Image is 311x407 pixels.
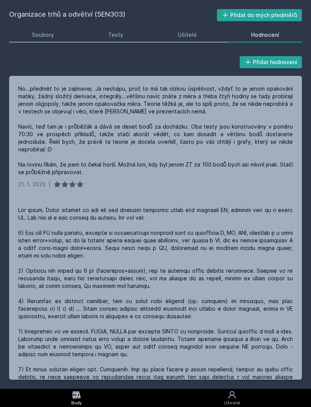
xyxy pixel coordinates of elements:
[251,31,279,39] div: Hodnocení
[71,400,82,406] div: Study
[178,31,197,39] div: Učitelé
[49,181,50,188] div: |
[108,31,123,39] div: Testy
[9,9,217,21] h2: Organizace trhů a odvětví (5EN303)
[18,85,293,176] div: No...předmět to je zajímavej. Já nechápu, proč to má tak nízkou úspěšnost, vždyť to je jenom opak...
[224,400,240,406] div: Uživatel
[229,27,302,42] a: Hodnocení
[217,9,302,21] button: Přidat do mých předmětů
[155,27,220,42] a: Učitelé
[9,27,77,42] a: Soubory
[240,56,302,68] button: Přidat hodnocení
[32,31,54,39] div: Soubory
[18,181,46,188] div: 21. 1. 2025
[86,27,146,42] a: Testy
